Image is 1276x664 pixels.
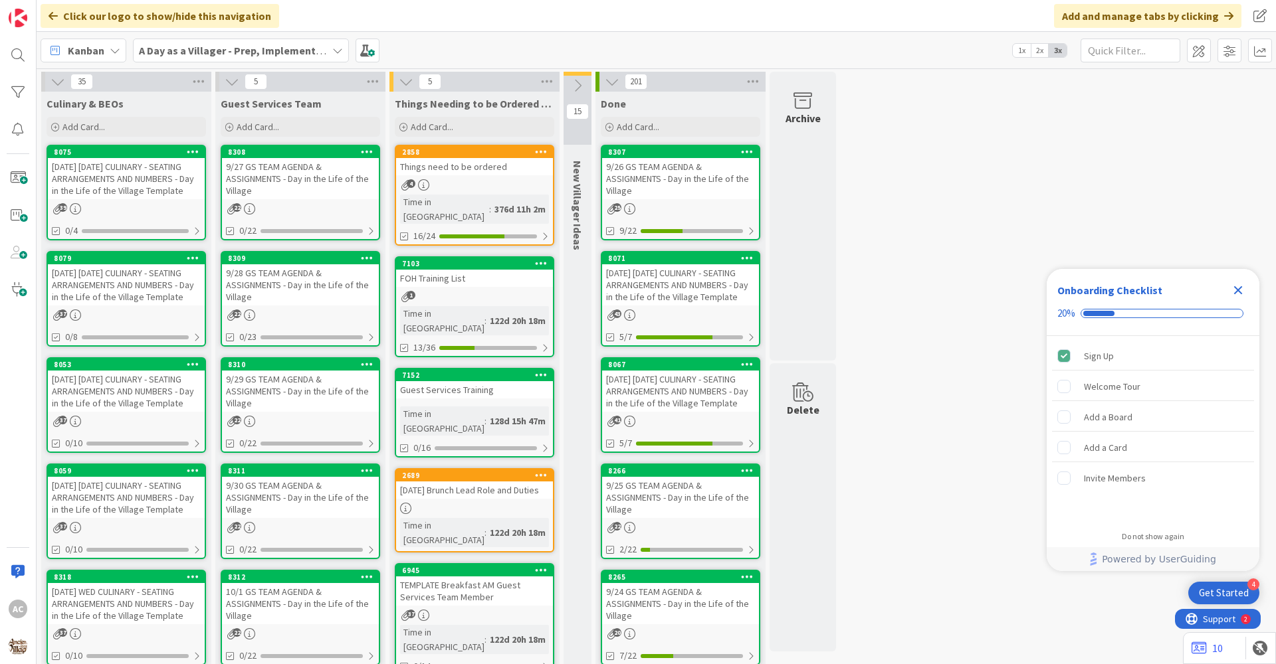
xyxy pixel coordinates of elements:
[9,637,27,655] img: avatar
[1047,269,1259,571] div: Checklist Container
[222,571,379,624] div: 831210/1 GS TEAM AGENDA & ASSIGNMENTS - Day in the Life of the Village
[619,436,632,450] span: 5/7
[613,628,621,637] span: 20
[1057,307,1075,319] div: 20%
[237,121,279,133] span: Add Card...
[58,522,67,531] span: 37
[602,359,759,371] div: 8067
[407,179,415,188] span: 4
[1188,582,1259,604] div: Open Get Started checklist, remaining modules: 4
[245,74,267,90] span: 5
[619,330,632,344] span: 5/7
[228,466,379,475] div: 8311
[1053,547,1253,571] a: Powered by UserGuiding
[411,121,453,133] span: Add Card...
[139,44,376,57] b: A Day as a Villager - Prep, Implement and Execute
[41,4,279,28] div: Click our logo to show/hide this navigation
[396,146,553,158] div: 2858
[608,466,759,475] div: 8266
[65,542,82,556] span: 0/10
[54,572,205,582] div: 8318
[233,522,241,531] span: 22
[1084,378,1140,394] div: Welcome Tour
[602,571,759,583] div: 8265
[396,381,553,398] div: Guest Services Training
[608,360,759,369] div: 8067
[228,572,379,582] div: 8312
[54,466,205,475] div: 8059
[602,465,759,518] div: 82669/25 GS TEAM AGENDA & ASSIGNMENTS - Day in the Life of the Village
[566,104,589,120] span: 15
[228,254,379,263] div: 8309
[62,121,105,133] span: Add Card...
[222,583,379,624] div: 10/1 GS TEAM AGENDA & ASSIGNMENTS - Day in the Life of the Village
[48,571,205,624] div: 8318[DATE] WED CULINARY - SEATING ARRANGEMENTS AND NUMBERS - Day in the Life of the Village Template
[786,110,821,126] div: Archive
[484,313,486,328] span: :
[484,414,486,428] span: :
[1052,433,1254,462] div: Add a Card is incomplete.
[491,202,549,216] div: 376d 11h 2m
[396,564,553,606] div: 6945TEMPLATE Breakfast AM Guest Services Team Member
[601,97,626,110] span: Done
[571,161,584,250] span: New Villager Ideas
[402,147,553,157] div: 2858
[58,416,67,424] span: 37
[1084,409,1132,425] div: Add a Board
[222,371,379,412] div: 9/29 GS TEAM AGENDA & ASSIGNMENTS - Day in the Life of the Village
[222,359,379,371] div: 8310
[48,252,205,305] div: 8079[DATE] [DATE] CULINARY - SEATING ARRANGEMENTS AND NUMBERS - Day in the Life of the Village Te...
[1031,44,1049,57] span: 2x
[48,571,205,583] div: 8318
[619,224,637,238] span: 9/22
[1081,39,1180,62] input: Quick Filter...
[400,406,484,436] div: Time in [GEOGRAPHIC_DATA]
[617,121,659,133] span: Add Card...
[396,146,553,175] div: 2858Things need to be ordered
[48,359,205,371] div: 8053
[608,254,759,263] div: 8071
[48,146,205,199] div: 8075[DATE] [DATE] CULINARY - SEATING ARRANGEMENTS AND NUMBERS - Day in the Life of the Village Te...
[221,97,322,110] span: Guest Services Team
[407,610,415,618] span: 37
[619,649,637,663] span: 7/22
[233,309,241,318] span: 22
[239,330,257,344] span: 0/23
[602,264,759,305] div: [DATE] [DATE] CULINARY - SEATING ARRANGEMENTS AND NUMBERS - Day in the Life of the Village Template
[602,465,759,477] div: 8266
[1013,44,1031,57] span: 1x
[396,369,553,381] div: 7152
[48,371,205,412] div: [DATE] [DATE] CULINARY - SEATING ARRANGEMENTS AND NUMBERS - Day in the Life of the Village Template
[9,9,27,27] img: Visit kanbanzone.com
[602,146,759,199] div: 83079/26 GS TEAM AGENDA & ASSIGNMENTS - Day in the Life of the Village
[413,341,435,355] span: 13/36
[222,571,379,583] div: 8312
[400,518,484,547] div: Time in [GEOGRAPHIC_DATA]
[602,583,759,624] div: 9/24 GS TEAM AGENDA & ASSIGNMENTS - Day in the Life of the Village
[69,5,72,16] div: 2
[787,402,819,418] div: Delete
[1192,640,1223,656] a: 10
[613,522,621,531] span: 22
[396,481,553,499] div: [DATE] Brunch Lead Role and Duties
[228,147,379,157] div: 8308
[413,229,435,243] span: 16/24
[396,564,553,576] div: 6945
[486,632,549,647] div: 122d 20h 18m
[54,147,205,157] div: 8075
[1057,307,1249,319] div: Checklist progress: 20%
[396,369,553,398] div: 7152Guest Services Training
[58,628,67,637] span: 37
[222,359,379,412] div: 83109/29 GS TEAM AGENDA & ASSIGNMENTS - Day in the Life of the Village
[484,525,486,540] span: :
[54,360,205,369] div: 8053
[1057,282,1162,298] div: Onboarding Checklist
[233,416,241,424] span: 22
[602,252,759,305] div: 8071[DATE] [DATE] CULINARY - SEATING ARRANGEMENTS AND NUMBERS - Day in the Life of the Village Te...
[402,371,553,380] div: 7152
[58,309,67,318] span: 37
[222,465,379,477] div: 8311
[396,258,553,287] div: 7103FOH Training List
[48,158,205,199] div: [DATE] [DATE] CULINARY - SEATING ARRANGEMENTS AND NUMBERS - Day in the Life of the Village Template
[602,477,759,518] div: 9/25 GS TEAM AGENDA & ASSIGNMENTS - Day in the Life of the Village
